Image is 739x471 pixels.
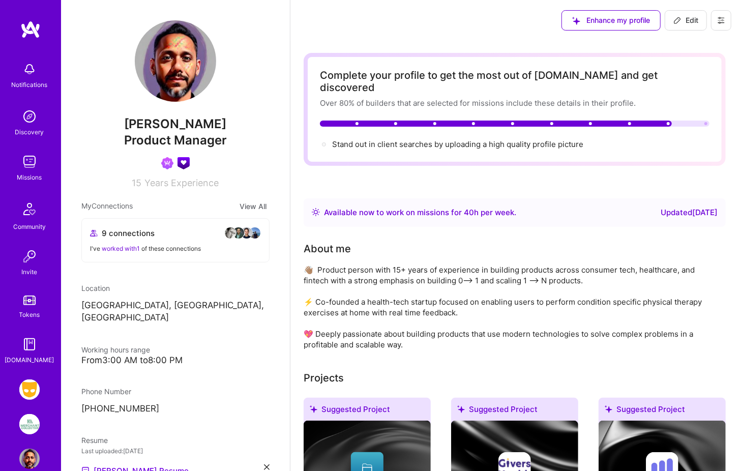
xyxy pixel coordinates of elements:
i: icon SuggestedTeams [605,405,612,413]
span: Phone Number [81,387,131,396]
div: Available now to work on missions for h per week . [324,207,516,219]
img: Been on Mission [161,157,173,169]
img: Grindr: Product & Marketing [19,379,40,400]
div: Suggested Project [599,398,726,425]
span: worked with 1 [102,245,140,252]
div: Over 80% of builders that are selected for missions include these details in their profile. [320,98,710,108]
i: icon SuggestedTeams [457,405,465,413]
img: Community [17,197,42,221]
img: discovery [19,106,40,127]
span: Edit [673,15,698,25]
img: Healthtech guild [178,157,190,169]
span: 15 [132,178,142,188]
button: 9 connectionsavataravataravataravatarI've worked with1 of these connections [81,218,270,262]
span: 9 connections [102,228,155,239]
a: We Are The Merchants: Founding Product Manager, Merchant Collective [17,414,42,434]
div: Updated [DATE] [661,207,718,219]
i: icon Collaborator [90,229,98,237]
p: [PHONE_NUMBER] [81,403,270,415]
div: Location [81,283,270,293]
img: bell [19,59,40,79]
div: About me [304,241,351,256]
a: Grindr: Product & Marketing [17,379,42,400]
div: Last uploaded: [DATE] [81,446,270,456]
div: I've of these connections [90,243,261,254]
img: Availability [312,208,320,216]
i: icon Close [264,464,270,470]
span: 40 [464,208,474,217]
button: Edit [665,10,707,31]
div: Notifications [12,79,48,90]
img: User Avatar [135,20,216,102]
div: [DOMAIN_NAME] [5,355,54,365]
img: avatar [241,227,253,239]
img: tokens [23,296,36,305]
i: icon SuggestedTeams [310,405,317,413]
span: Resume [81,436,108,445]
span: [PERSON_NAME] [81,116,270,132]
img: guide book [19,334,40,355]
span: Product Manager [124,133,227,148]
a: User Avatar [17,449,42,469]
img: User Avatar [19,449,40,469]
div: Tokens [19,309,40,320]
div: 👋🏽 Product person with 15+ years of experience in building products across consumer tech, healthc... [304,264,711,350]
span: Working hours range [81,345,150,354]
p: [GEOGRAPHIC_DATA], [GEOGRAPHIC_DATA], [GEOGRAPHIC_DATA] [81,300,270,324]
div: Invite [22,267,38,277]
div: Discovery [15,127,44,137]
img: teamwork [19,152,40,172]
div: Projects [304,370,344,386]
span: My Connections [81,200,133,212]
img: avatar [249,227,261,239]
div: Community [13,221,46,232]
div: Suggested Project [304,398,431,425]
div: From 3:00 AM to 8:00 PM [81,355,270,366]
img: logo [20,20,41,39]
img: avatar [224,227,237,239]
img: We Are The Merchants: Founding Product Manager, Merchant Collective [19,414,40,434]
div: Complete your profile to get the most out of [DOMAIN_NAME] and get discovered [320,69,710,94]
button: View All [237,200,270,212]
div: Stand out in client searches by uploading a high quality profile picture [332,139,583,150]
div: Suggested Project [451,398,578,425]
span: Years Experience [145,178,219,188]
img: Invite [19,246,40,267]
div: Missions [17,172,42,183]
img: avatar [232,227,245,239]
